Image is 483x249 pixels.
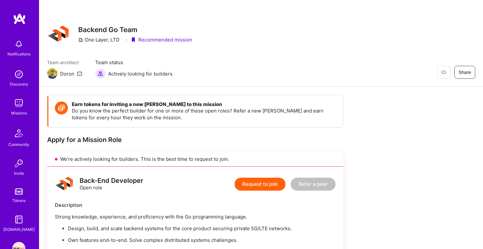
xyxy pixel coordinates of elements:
div: [DOMAIN_NAME] [3,226,35,233]
button: Refer a peer [291,178,336,191]
div: Open role [80,177,143,191]
img: Token icon [55,101,68,114]
div: Doron [60,70,74,77]
div: One Layer, LTD [78,36,120,43]
div: Back-End Developer [80,177,143,184]
div: Notifications [7,51,31,57]
img: tokens [15,188,23,195]
h3: Backend Go Team [78,26,192,34]
div: · [126,36,127,43]
img: bell [12,38,25,51]
div: Description [55,202,336,208]
span: Team architect [47,59,82,66]
div: Apply for a Mission Role [47,136,343,144]
div: Recommended mission [131,36,192,43]
div: Tokens [12,197,26,204]
span: Share [459,69,471,76]
button: Request to join [235,178,286,191]
img: logo [13,13,26,25]
img: discovery [12,68,25,81]
img: Team Architect [47,68,57,79]
i: icon EyeClosed [441,70,446,75]
img: logo [55,174,74,194]
i: icon Mail [77,71,82,76]
div: Discovery [10,81,28,88]
p: Do you know the perfect builder for one or more of these open roles? Refer a new [PERSON_NAME] an... [72,107,337,121]
div: Missions [11,110,27,116]
img: guide book [12,213,25,226]
i: icon PurpleRibbon [131,37,136,42]
span: Actively looking for builders [108,70,172,77]
div: Invite [14,170,24,177]
i: icon CompanyGray [78,37,83,42]
img: Company Logo [47,23,70,46]
img: teamwork [12,97,25,110]
div: Community [8,141,29,148]
h4: Earn tokens for inviting a new [PERSON_NAME] to this mission [72,101,337,107]
img: Invite [12,157,25,170]
div: We’re actively looking for builders. This is the best time to request to join. [47,152,343,167]
p: Design, build, and scale backend systems for the core product securing private 5G/LTE networks. [68,225,336,232]
span: Team status [95,59,172,66]
p: Strong knowledge, experience, and proficiency with the Go programming language. [55,213,336,220]
img: Actively looking for builders [95,68,106,79]
img: Community [11,125,27,141]
button: Share [454,66,475,79]
p: Own features end-to-end. Solve complex distributed systems challenges. [68,237,336,243]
